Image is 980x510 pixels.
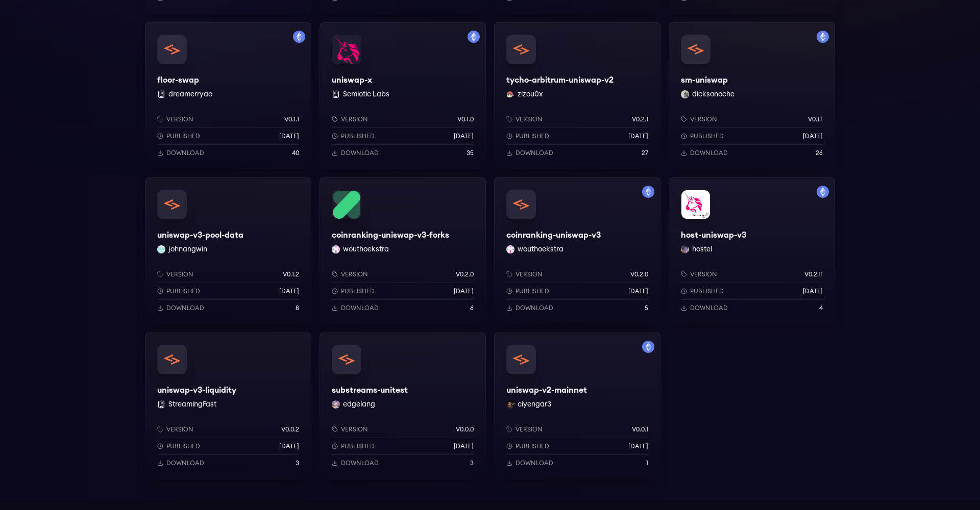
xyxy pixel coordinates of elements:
p: Version [166,270,193,278]
p: 1 [646,459,648,467]
img: Filter by mainnet network [642,341,654,353]
p: Download [690,304,728,312]
p: [DATE] [454,132,474,140]
img: Filter by mainnet network [468,31,480,43]
p: Download [166,459,204,467]
button: wouthoekstra [518,244,563,254]
p: Download [516,149,553,157]
p: Version [341,425,368,433]
p: [DATE] [279,132,299,140]
p: v0.0.1 [632,425,648,433]
p: 3 [470,459,474,467]
p: 40 [292,149,299,157]
a: coinranking-uniswap-v3-forkscoinranking-uniswap-v3-forkswouthoekstra wouthoekstraVersionv0.2.0Pub... [320,177,486,324]
a: Filter by mainnet networkhost-uniswap-v3host-uniswap-v3hostel hostelVersionv0.2.11Published[DATE]... [669,177,835,324]
p: [DATE] [628,287,648,295]
p: Version [516,270,543,278]
p: [DATE] [628,132,648,140]
a: Filter by mainnet networksm-uniswapsm-uniswapdicksonoche dicksonocheVersionv0.1.1Published[DATE]D... [669,22,835,169]
button: Semiotic Labs [343,89,389,99]
p: [DATE] [803,287,823,295]
p: Download [690,149,728,157]
button: edgelang [343,399,375,410]
p: v0.2.11 [804,270,823,278]
p: [DATE] [279,442,299,450]
p: v0.1.2 [283,270,299,278]
a: uniswap-v3-liquidityuniswap-v3-liquidity StreamingFastVersionv0.0.2Published[DATE]Download3 [145,333,311,479]
p: Download [166,149,204,157]
a: Filter by mainnet networkuniswap-v2-mainnetuniswap-v2-mainnetciyengar3 ciyengar3Versionv0.0.1Publ... [494,333,660,479]
p: Published [516,287,549,295]
p: Published [690,132,724,140]
p: 3 [296,459,299,467]
button: wouthoekstra [343,244,389,254]
p: [DATE] [279,287,299,295]
a: tycho-arbitrum-uniswap-v2tycho-arbitrum-uniswap-v2zizou0x zizou0xVersionv0.2.1Published[DATE]Down... [494,22,660,169]
a: Filter by mainnet networkfloor-swapfloor-swap dreamerryaoVersionv0.1.1Published[DATE]Download40 [145,22,311,169]
p: v0.2.0 [630,270,648,278]
button: ciyengar3 [518,399,551,410]
p: Download [341,304,379,312]
p: v0.1.1 [284,115,299,123]
p: Published [166,132,200,140]
p: Download [341,149,379,157]
p: [DATE] [803,132,823,140]
img: Filter by mainnet network [642,186,654,198]
p: Version [341,270,368,278]
a: substreams-unitestsubstreams-unitestedgelang edgelangVersionv0.0.0Published[DATE]Download3 [320,333,486,479]
p: [DATE] [628,442,648,450]
p: Published [341,287,375,295]
a: Filter by mainnet networkcoinranking-uniswap-v3coinranking-uniswap-v3wouthoekstra wouthoekstraVer... [494,177,660,324]
p: Version [690,270,717,278]
p: Version [166,115,193,123]
button: StreamingFast [168,399,216,410]
p: Published [516,132,549,140]
a: Filter by mainnet networkuniswap-xuniswap-x Semiotic LabsVersionv0.1.0Published[DATE]Download35 [320,22,486,169]
p: v0.0.0 [456,425,474,433]
p: [DATE] [454,442,474,450]
p: Published [341,132,375,140]
p: Published [166,442,200,450]
p: v0.0.2 [281,425,299,433]
button: dreamerryao [168,89,212,99]
img: Filter by mainnet network [817,186,829,198]
p: Download [516,304,553,312]
p: 4 [819,304,823,312]
p: [DATE] [454,287,474,295]
p: 8 [296,304,299,312]
p: Download [516,459,553,467]
p: Published [516,442,549,450]
p: 6 [470,304,474,312]
img: Filter by mainnet network [293,31,305,43]
p: Published [690,287,724,295]
button: zizou0x [518,89,543,99]
p: v0.2.0 [456,270,474,278]
p: 26 [816,149,823,157]
p: 5 [645,304,648,312]
p: 27 [642,149,648,157]
img: Filter by mainnet network [817,31,829,43]
p: Download [341,459,379,467]
button: johnangwin [168,244,207,254]
a: uniswap-v3-pool-datauniswap-v3-pool-datajohnangwin johnangwinVersionv0.1.2Published[DATE]Download8 [145,177,311,324]
p: Published [341,442,375,450]
p: Version [516,115,543,123]
p: Published [166,287,200,295]
p: v0.2.1 [632,115,648,123]
p: Download [166,304,204,312]
p: Version [516,425,543,433]
p: 35 [467,149,474,157]
p: Version [166,425,193,433]
p: v0.1.1 [808,115,823,123]
p: v0.1.0 [457,115,474,123]
p: Version [690,115,717,123]
button: dicksonoche [692,89,734,99]
button: hostel [692,244,712,254]
p: Version [341,115,368,123]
